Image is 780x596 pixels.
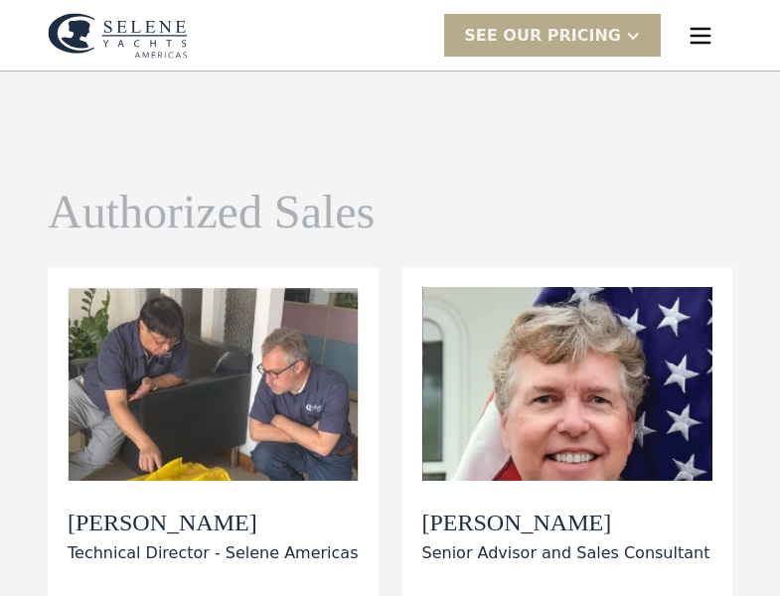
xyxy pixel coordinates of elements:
h1: Authorized Sales [48,186,375,238]
h2: [PERSON_NAME] [422,509,710,537]
div: Technical Director - Selene Americas [68,541,358,565]
div: SEE Our Pricing [444,14,661,57]
h2: [PERSON_NAME] [68,509,358,537]
a: home [48,13,188,59]
div: Senior Advisor and Sales Consultant [422,541,710,565]
img: logo [48,13,188,59]
div: SEE Our Pricing [464,24,621,48]
div: menu [669,4,732,68]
